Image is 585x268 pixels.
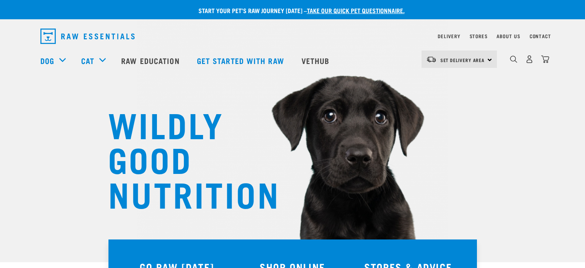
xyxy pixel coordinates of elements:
a: take our quick pet questionnaire. [307,8,405,12]
a: Raw Education [113,45,189,76]
a: Contact [530,35,551,37]
a: Cat [81,55,94,66]
img: van-moving.png [426,56,437,63]
span: Set Delivery Area [440,59,485,61]
img: home-icon@2x.png [541,55,549,63]
a: Delivery [438,35,460,37]
img: home-icon-1@2x.png [510,56,517,63]
img: user.png [525,55,533,63]
a: Dog [40,55,54,66]
a: Get started with Raw [189,45,294,76]
nav: dropdown navigation [34,25,551,47]
a: Stores [470,35,488,37]
h1: WILDLY GOOD NUTRITION [108,106,262,210]
img: Raw Essentials Logo [40,29,135,44]
a: About Us [497,35,520,37]
a: Vethub [294,45,339,76]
